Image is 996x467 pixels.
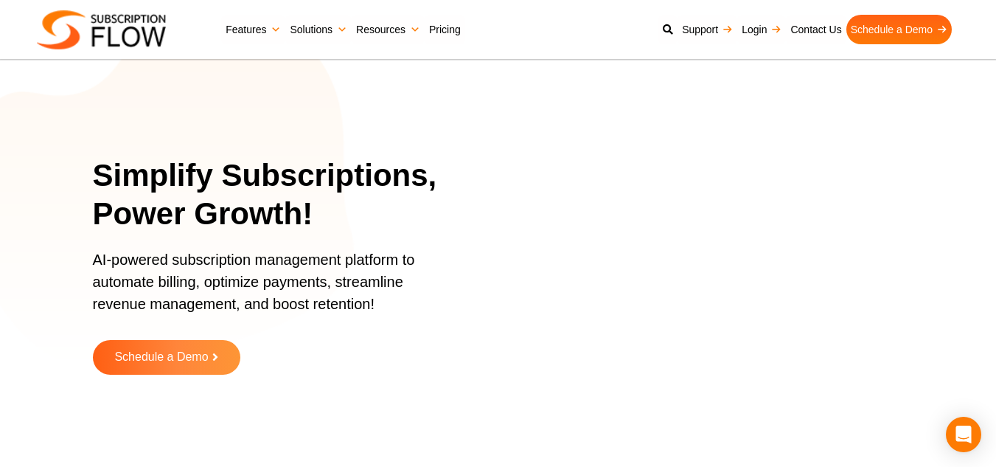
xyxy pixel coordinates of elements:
a: Schedule a Demo [846,15,952,44]
a: Resources [352,15,425,44]
a: Contact Us [786,15,846,44]
a: Schedule a Demo [93,340,240,375]
img: Subscriptionflow [37,10,166,49]
a: Solutions [285,15,352,44]
p: AI-powered subscription management platform to automate billing, optimize payments, streamline re... [93,249,442,330]
a: Login [737,15,786,44]
a: Pricing [425,15,465,44]
div: Open Intercom Messenger [946,417,981,452]
span: Schedule a Demo [114,351,208,364]
a: Support [678,15,737,44]
a: Features [221,15,285,44]
h1: Simplify Subscriptions, Power Growth! [93,156,460,234]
